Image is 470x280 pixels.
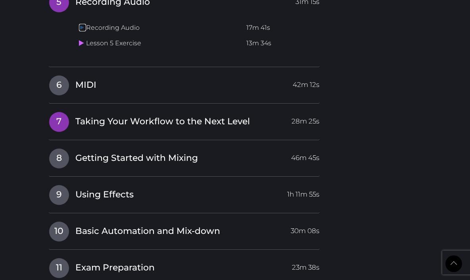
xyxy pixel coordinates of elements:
td: 17m 41s [243,20,320,36]
a: 11Exam Preparation23m 38s [49,258,320,274]
a: 10Basic Automation and Mix-down30m 08s [49,221,320,238]
span: 9 [49,185,69,205]
td: 13m 34s [243,36,320,51]
span: Exam Preparation [75,262,155,274]
td: Lesson 5 Exercise [76,36,244,51]
span: 30m 08s [291,222,319,236]
td: Recording Audio [76,20,244,36]
a: 6MIDI42m 12s [49,75,320,92]
span: 42m 12s [293,75,319,90]
span: Taking Your Workflow to the Next Level [75,116,250,128]
span: Basic Automation and Mix-down [75,225,220,238]
span: 11 [49,258,69,278]
a: 8Getting Started with Mixing46m 45s [49,148,320,165]
span: 6 [49,75,69,95]
span: 10 [49,222,69,241]
span: Getting Started with Mixing [75,152,198,164]
span: Using Effects [75,189,134,201]
a: 9Using Effects1h 11m 55s [49,185,320,201]
span: 8 [49,149,69,168]
span: 23m 38s [292,258,319,272]
a: Back to Top [445,255,462,272]
a: 7Taking Your Workflow to the Next Level28m 25s [49,112,320,128]
span: 46m 45s [291,149,319,163]
span: MIDI [75,79,96,91]
span: 28m 25s [292,112,319,126]
span: 1h 11m 55s [287,185,319,199]
span: 7 [49,112,69,132]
